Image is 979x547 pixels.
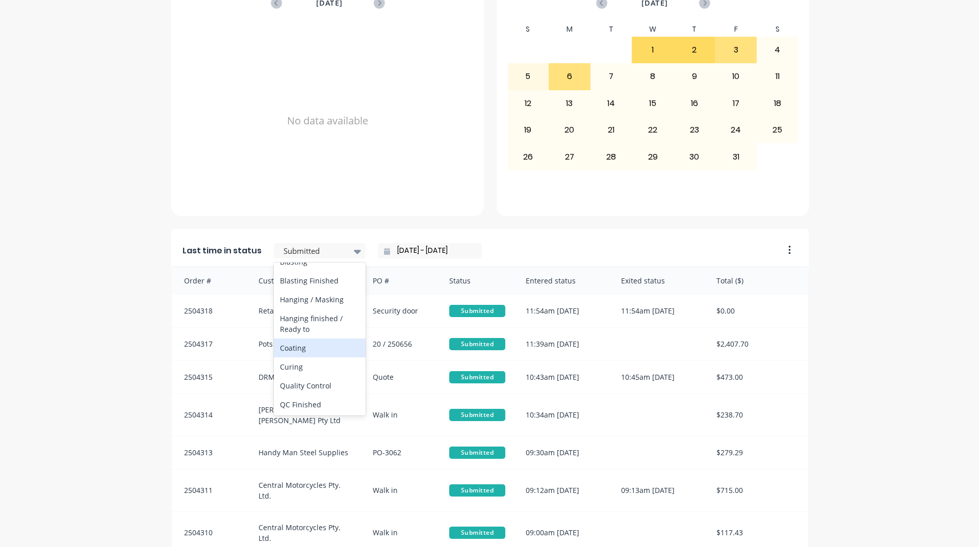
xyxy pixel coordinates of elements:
div: Recoat [274,414,366,433]
div: 9 [674,64,715,89]
div: Coating [274,338,366,357]
div: Retail Customers [248,295,363,327]
div: 1 [632,37,673,63]
span: Submitted [449,338,505,350]
div: Exited status [611,267,706,294]
div: 10:34am [DATE] [516,394,611,436]
div: 5 [508,64,549,89]
div: 11:54am [DATE] [516,295,611,327]
div: 18 [757,91,798,116]
div: Total ($) [706,267,808,294]
div: W [632,22,674,37]
div: Blasting Finished [274,271,366,290]
span: Submitted [449,527,505,539]
div: 6 [549,64,590,89]
div: 20 [549,117,590,143]
div: 11 [757,64,798,89]
div: 10:43am [DATE] [516,361,611,394]
div: 16 [674,91,715,116]
div: S [507,22,549,37]
span: Submitted [449,447,505,459]
div: 12 [508,91,549,116]
div: 13 [549,91,590,116]
div: 09:13am [DATE] [611,470,706,511]
div: Entered status [516,267,611,294]
div: 15 [632,91,673,116]
input: Filter by date [390,243,478,258]
div: 4 [757,37,798,63]
div: Curing [274,357,366,376]
div: 2504314 [172,394,248,436]
div: 22 [632,117,673,143]
div: 23 [674,117,715,143]
div: Customer [248,267,363,294]
div: 19 [508,117,549,143]
span: Last time in status [183,245,262,257]
div: $715.00 [706,470,808,511]
div: DRM Civil [248,361,363,394]
div: $0.00 [706,295,808,327]
div: 30 [674,144,715,169]
div: 2504311 [172,470,248,511]
div: QC Finished [274,395,366,414]
div: Order # [172,267,248,294]
div: 09:12am [DATE] [516,470,611,511]
div: 11:54am [DATE] [611,295,706,327]
div: Central Motorcycles Pty. Ltd. [248,470,363,511]
div: 8 [632,64,673,89]
div: 2 [674,37,715,63]
div: Quote [363,361,439,394]
div: 11:39am [DATE] [516,328,611,360]
div: 27 [549,144,590,169]
div: 31 [715,144,756,169]
div: $279.29 [706,436,808,469]
div: 2504318 [172,295,248,327]
div: 17 [715,91,756,116]
span: Submitted [449,484,505,497]
div: 2504317 [172,328,248,360]
div: Handy Man Steel Supplies [248,436,363,469]
div: 28 [591,144,632,169]
div: 2504313 [172,436,248,469]
div: PO-3062 [363,436,439,469]
div: Hanging / Masking [274,290,366,309]
div: F [715,22,757,37]
div: 25 [757,117,798,143]
div: 10 [715,64,756,89]
div: 10:45am [DATE] [611,361,706,394]
div: Pots R Us [248,328,363,360]
span: Submitted [449,305,505,317]
div: PO # [363,267,439,294]
div: $238.70 [706,394,808,436]
div: Security door [363,295,439,327]
div: 09:30am [DATE] [516,436,611,469]
div: Hanging finished / Ready to [274,309,366,338]
span: Submitted [449,409,505,421]
div: $2,407.70 [706,328,808,360]
div: [PERSON_NAME] and [PERSON_NAME] Pty Ltd [248,394,363,436]
div: Status [439,267,516,294]
div: 26 [508,144,549,169]
div: $473.00 [706,361,808,394]
div: No data available [183,22,473,220]
div: 14 [591,91,632,116]
div: 20 / 250656 [363,328,439,360]
div: M [549,22,590,37]
div: T [674,22,715,37]
div: S [757,22,798,37]
div: 7 [591,64,632,89]
div: Walk in [363,394,439,436]
span: Submitted [449,371,505,383]
div: 24 [715,117,756,143]
div: 29 [632,144,673,169]
div: 2504315 [172,361,248,394]
div: Quality Control [274,376,366,395]
div: Walk in [363,470,439,511]
div: 3 [715,37,756,63]
div: T [590,22,632,37]
div: 21 [591,117,632,143]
